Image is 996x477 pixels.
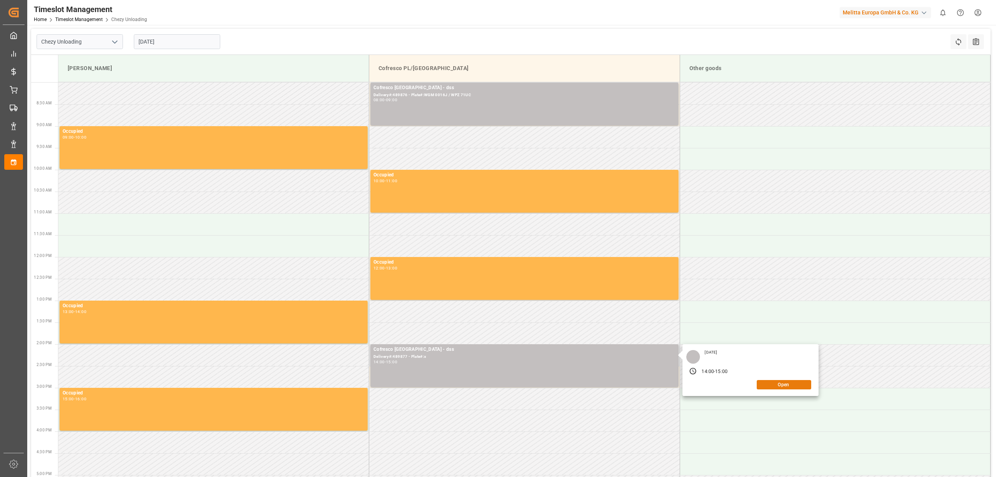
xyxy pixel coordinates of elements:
div: - [74,397,75,401]
span: 12:00 PM [34,253,52,258]
div: - [385,360,386,364]
input: DD-MM-YYYY [134,34,220,49]
div: - [385,266,386,270]
div: 08:00 [373,98,385,102]
div: Occupied [373,171,675,179]
div: 14:00 [75,310,86,313]
div: 10:00 [75,136,86,139]
div: Occupied [373,259,675,266]
span: 10:30 AM [34,188,52,192]
a: Home [34,17,47,22]
span: 3:00 PM [37,384,52,389]
div: - [74,310,75,313]
div: [PERSON_NAME] [65,61,363,76]
div: Cofresco [GEOGRAPHIC_DATA] - dss [373,84,675,92]
div: - [385,179,386,183]
span: 8:30 AM [37,101,52,105]
div: 09:00 [63,136,74,139]
div: Other goods [686,61,984,76]
div: 12:00 [373,266,385,270]
div: Cofresco [GEOGRAPHIC_DATA] - dss [373,346,675,354]
div: Cofresco PL/[GEOGRAPHIC_DATA] [375,61,673,76]
div: 14:00 [373,360,385,364]
div: 15:00 [715,368,728,375]
div: Melitta Europa GmbH & Co. KG [840,7,931,18]
button: open menu [109,36,120,48]
button: Melitta Europa GmbH & Co. KG [840,5,934,20]
span: 1:00 PM [37,297,52,301]
span: 9:00 AM [37,123,52,127]
a: Timeslot Management [55,17,103,22]
div: Occupied [63,389,365,397]
div: 11:00 [386,179,397,183]
button: show 0 new notifications [934,4,952,21]
div: 10:00 [373,179,385,183]
span: 4:00 PM [37,428,52,432]
div: 13:00 [386,266,397,270]
span: 12:30 PM [34,275,52,280]
div: 09:00 [386,98,397,102]
span: 1:30 PM [37,319,52,323]
div: Occupied [63,128,365,136]
span: 2:30 PM [37,363,52,367]
div: 16:00 [75,397,86,401]
span: 4:30 PM [37,450,52,454]
span: 10:00 AM [34,166,52,171]
button: Help Center [952,4,969,21]
div: 15:00 [386,360,397,364]
div: Delivery#:489876 - Plate#:WGM 0016J / WPZ 71UC [373,92,675,99]
button: Open [757,380,811,389]
input: Type to search/select [37,34,123,49]
div: - [385,98,386,102]
span: 11:00 AM [34,210,52,214]
span: 9:30 AM [37,144,52,149]
div: - [74,136,75,139]
span: 2:00 PM [37,341,52,345]
div: Delivery#:489877 - Plate#:x [373,354,675,360]
div: 13:00 [63,310,74,313]
div: [DATE] [702,350,720,355]
span: 11:30 AM [34,232,52,236]
span: 3:30 PM [37,406,52,410]
div: - [714,368,715,375]
div: 14:00 [701,368,714,375]
div: 15:00 [63,397,74,401]
div: Timeslot Management [34,4,147,15]
div: Occupied [63,302,365,310]
span: 5:00 PM [37,472,52,476]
